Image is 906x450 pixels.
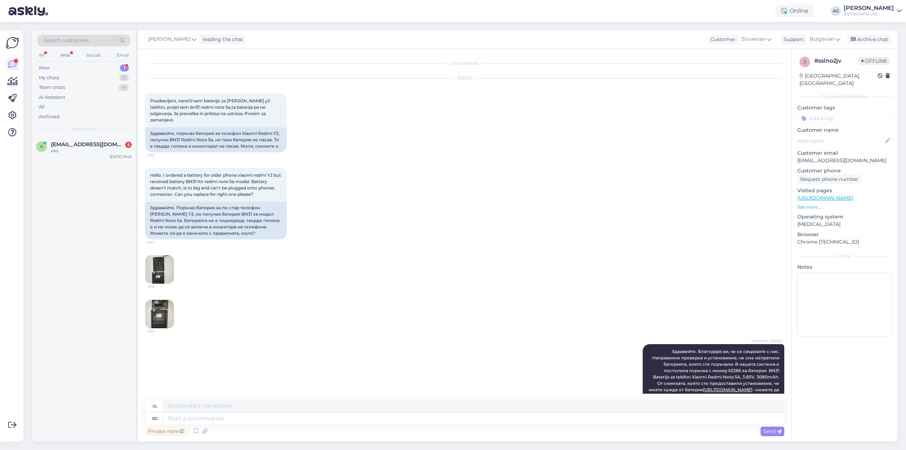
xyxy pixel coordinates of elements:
[708,36,735,43] div: Customer
[39,94,65,101] div: AI Assistant
[39,74,59,81] div: My chats
[797,113,892,124] input: Add a tag
[859,57,890,65] span: Offline
[145,75,784,81] div: [DATE]
[797,167,892,175] p: Customer phone
[39,113,59,120] div: Archived
[153,400,157,412] div: sl
[40,144,43,149] span: a
[51,148,132,154] div: ехо
[148,35,190,43] span: [PERSON_NAME]
[797,175,861,184] div: Request phone number
[145,60,784,67] div: Chat started
[763,428,781,434] span: Send
[145,127,287,152] div: Здравейте, поръчах батерия за телефон Xiaomi Redmi Y2, получих BN31 Redmi Note 5a, но тази батери...
[73,126,95,132] span: New chats
[797,213,892,221] p: Operating system
[44,37,89,44] span: Search customers
[110,154,132,159] div: [DATE] 16:43
[119,74,129,81] div: 3
[125,142,132,148] div: 5
[59,51,71,60] div: Web
[147,153,174,158] span: 9:50
[51,141,125,148] span: androprobg@gmail.com
[798,137,884,145] input: Add name
[831,6,841,16] div: AG
[799,72,878,87] div: [GEOGRAPHIC_DATA], [GEOGRAPHIC_DATA]
[844,5,902,17] a: [PERSON_NAME]Batteryland Ltd
[649,349,780,405] span: Здравейте. Благодаря ви, че се свързахте с нас. Направихме проверка и установихме, че сме изпрати...
[148,284,174,289] span: 9:56
[200,36,243,43] div: leading the chat
[147,240,174,245] span: 9:54
[797,157,892,164] p: [EMAIL_ADDRESS][DOMAIN_NAME]
[85,51,102,60] div: Socials
[797,187,892,194] p: Visited pages
[810,35,834,43] span: Bulgarian
[847,35,891,44] div: Archive chat
[703,387,752,392] a: [URL][DOMAIN_NAME]
[797,204,892,210] p: See more ...
[797,253,892,259] div: Extra
[150,98,271,123] span: Pozdravljeni, naročil sem baterijo za [PERSON_NAME] y2 telefon, prejel sem bn31 redmi note 5a,ta ...
[115,51,130,60] div: Email
[814,57,859,65] div: # sslno2jv
[39,64,50,72] div: New
[39,103,45,110] div: All
[119,84,129,91] div: 4
[38,51,46,60] div: All
[145,300,174,328] img: Attachment
[797,93,892,100] div: Customer information
[797,231,892,238] p: Browser
[797,195,853,201] a: [URL][DOMAIN_NAME]
[145,427,187,436] div: Private note
[775,5,814,17] div: Online
[797,126,892,134] p: Customer name
[152,412,158,425] div: bg
[804,59,806,64] span: s
[145,255,174,284] img: Attachment
[797,221,892,228] p: [MEDICAL_DATA]
[145,202,287,239] div: Здравейте. Поръчах батерия за по-стар телефон [PERSON_NAME] Y2, но получих батерия BN31 за модел ...
[781,36,804,43] div: Support
[844,11,894,17] div: Batteryland Ltd
[797,104,892,112] p: Customer tags
[797,263,892,271] p: Notes
[844,5,894,11] div: [PERSON_NAME]
[797,149,892,157] p: Customer email
[6,36,19,50] img: Askly Logo
[797,238,892,246] p: Chrome [TECHNICAL_ID]
[752,338,782,344] span: [PERSON_NAME]
[120,64,129,72] div: 1
[150,172,282,197] span: Hello. I ordered a battery for older phone xiaomi redmi Y2 but received battery BN31 for redmi no...
[148,329,174,334] span: 9:56
[741,35,765,43] span: Slovenian
[39,84,65,91] div: Team chats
